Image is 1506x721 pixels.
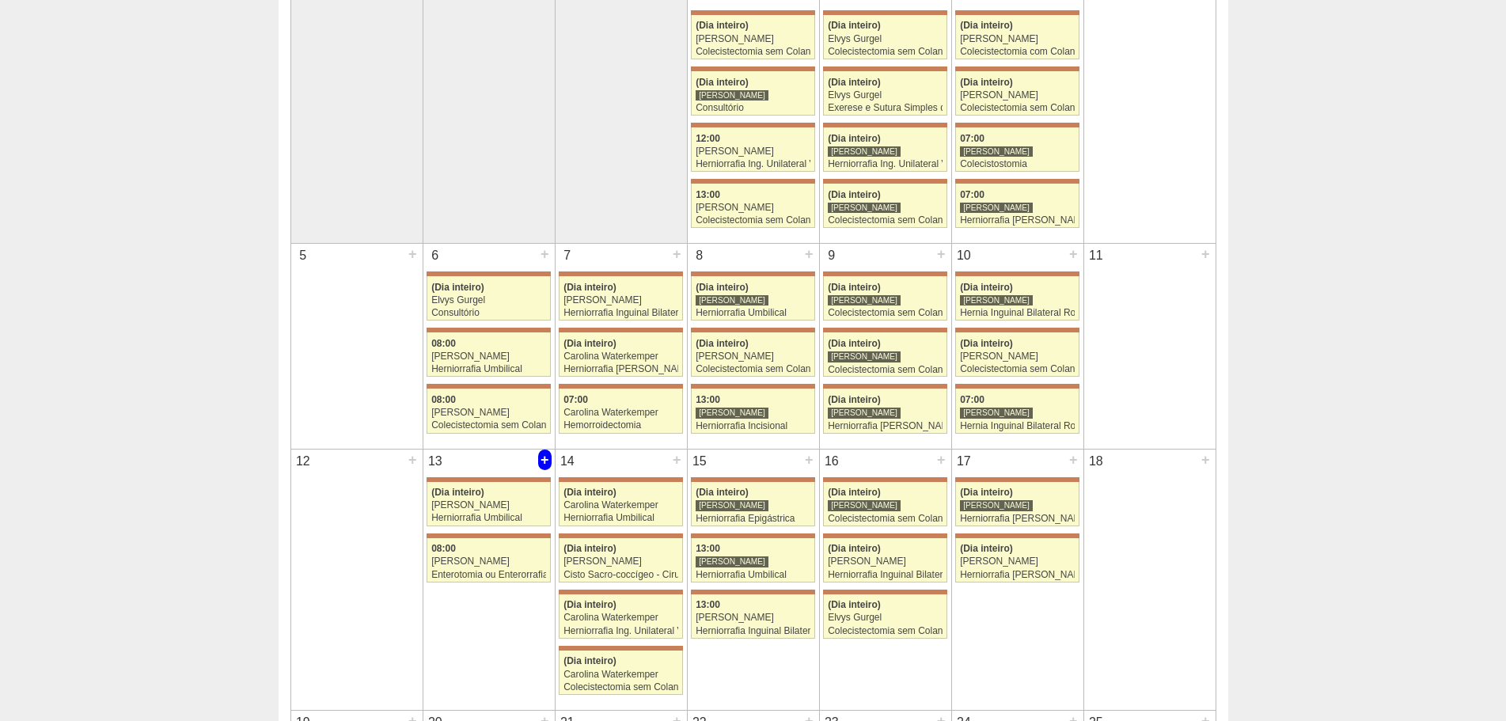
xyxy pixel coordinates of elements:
[1067,244,1080,264] div: +
[688,450,712,473] div: 15
[431,295,546,305] div: Elvys Gurgel
[563,308,678,318] div: Herniorrafia Inguinal Bilateral
[559,533,682,538] div: Key: Maria Braido
[828,626,943,636] div: Colecistectomia sem Colangiografia VL
[691,66,814,71] div: Key: Maria Braido
[563,543,616,554] span: (Dia inteiro)
[431,513,546,523] div: Herniorrafia Umbilical
[828,421,943,431] div: Herniorrafia [PERSON_NAME]
[563,420,678,431] div: Hemorroidectomia
[823,271,946,276] div: Key: Maria Braido
[691,71,814,116] a: (Dia inteiro) [PERSON_NAME] Consultório
[955,71,1079,116] a: (Dia inteiro) [PERSON_NAME] Colecistectomia sem Colangiografia VL
[696,407,768,419] div: [PERSON_NAME]
[696,487,749,498] span: (Dia inteiro)
[691,533,814,538] div: Key: Maria Braido
[960,133,984,144] span: 07:00
[1084,244,1109,268] div: 11
[828,570,943,580] div: Herniorrafia Inguinal Bilateral
[431,351,546,362] div: [PERSON_NAME]
[828,499,901,511] div: [PERSON_NAME]
[691,477,814,482] div: Key: Maria Braido
[960,499,1033,511] div: [PERSON_NAME]
[823,328,946,332] div: Key: Maria Braido
[559,646,682,651] div: Key: Maria Braido
[955,127,1079,172] a: 07:00 [PERSON_NAME] Colecistostomia
[431,282,484,293] span: (Dia inteiro)
[696,338,749,349] span: (Dia inteiro)
[696,282,749,293] span: (Dia inteiro)
[823,538,946,582] a: (Dia inteiro) [PERSON_NAME] Herniorrafia Inguinal Bilateral
[828,556,943,567] div: [PERSON_NAME]
[688,244,712,268] div: 8
[960,407,1033,419] div: [PERSON_NAME]
[563,513,678,523] div: Herniorrafia Umbilical
[955,538,1079,582] a: (Dia inteiro) [PERSON_NAME] Herniorrafia [PERSON_NAME]
[563,408,678,418] div: Carolina Waterkemper
[820,244,844,268] div: 9
[691,328,814,332] div: Key: Maria Braido
[828,77,881,88] span: (Dia inteiro)
[955,10,1079,15] div: Key: Maria Braido
[691,123,814,127] div: Key: Maria Braido
[802,244,816,264] div: +
[828,365,943,375] div: Colecistectomia sem Colangiografia VL
[696,308,810,318] div: Herniorrafia Umbilical
[696,613,810,623] div: [PERSON_NAME]
[427,276,550,321] a: (Dia inteiro) Elvys Gurgel Consultório
[935,244,948,264] div: +
[960,20,1013,31] span: (Dia inteiro)
[691,184,814,228] a: 13:00 [PERSON_NAME] Colecistectomia sem Colangiografia VL
[1199,450,1212,470] div: +
[696,599,720,610] span: 13:00
[427,482,550,526] a: (Dia inteiro) [PERSON_NAME] Herniorrafia Umbilical
[427,538,550,582] a: 08:00 [PERSON_NAME] Enterotomia ou Enterorrafia
[960,308,1075,318] div: Hernia Inguinal Bilateral Robótica
[559,482,682,526] a: (Dia inteiro) Carolina Waterkemper Herniorrafia Umbilical
[823,10,946,15] div: Key: Maria Braido
[955,271,1079,276] div: Key: Maria Braido
[563,570,678,580] div: Cisto Sacro-coccígeo - Cirurgia
[828,487,881,498] span: (Dia inteiro)
[960,556,1075,567] div: [PERSON_NAME]
[696,103,810,113] div: Consultório
[691,384,814,389] div: Key: Maria Braido
[960,47,1075,57] div: Colecistectomia com Colangiografia VL
[696,159,810,169] div: Herniorrafia Ing. Unilateral VL
[431,308,546,318] div: Consultório
[431,487,484,498] span: (Dia inteiro)
[823,332,946,377] a: (Dia inteiro) [PERSON_NAME] Colecistectomia sem Colangiografia VL
[955,477,1079,482] div: Key: Maria Braido
[563,655,616,666] span: (Dia inteiro)
[406,450,419,470] div: +
[559,384,682,389] div: Key: Maria Braido
[828,613,943,623] div: Elvys Gurgel
[828,351,901,362] div: [PERSON_NAME]
[1067,450,1080,470] div: +
[823,179,946,184] div: Key: Maria Braido
[563,670,678,680] div: Carolina Waterkemper
[960,77,1013,88] span: (Dia inteiro)
[828,20,881,31] span: (Dia inteiro)
[823,389,946,433] a: (Dia inteiro) [PERSON_NAME] Herniorrafia [PERSON_NAME]
[828,282,881,293] span: (Dia inteiro)
[427,328,550,332] div: Key: Maria Braido
[696,556,768,567] div: [PERSON_NAME]
[563,500,678,510] div: Carolina Waterkemper
[960,215,1075,226] div: Herniorrafia [PERSON_NAME]
[960,487,1013,498] span: (Dia inteiro)
[691,15,814,59] a: (Dia inteiro) [PERSON_NAME] Colecistectomia sem Colangiografia VL
[670,450,684,470] div: +
[828,133,881,144] span: (Dia inteiro)
[696,133,720,144] span: 12:00
[696,189,720,200] span: 13:00
[952,244,977,268] div: 10
[563,556,678,567] div: [PERSON_NAME]
[559,594,682,639] a: (Dia inteiro) Carolina Waterkemper Herniorrafia Ing. Unilateral VL
[670,244,684,264] div: +
[820,450,844,473] div: 16
[696,364,810,374] div: Colecistectomia sem Colangiografia VL
[556,450,580,473] div: 14
[431,500,546,510] div: [PERSON_NAME]
[960,159,1075,169] div: Colecistostomia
